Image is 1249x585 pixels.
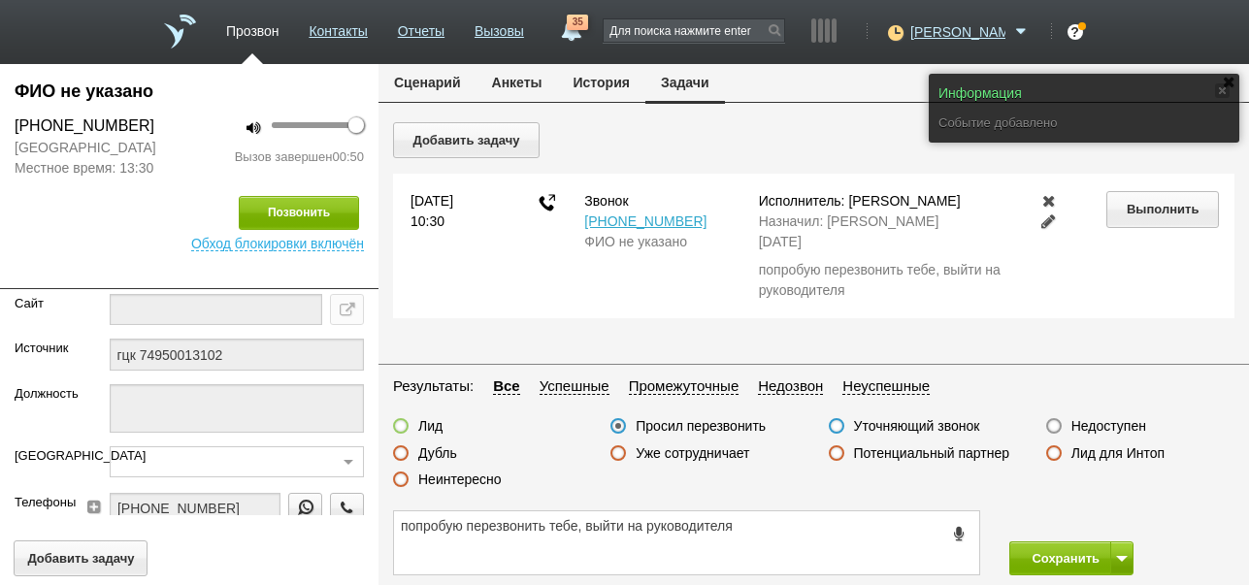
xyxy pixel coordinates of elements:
button: Анкеты [477,64,558,101]
span: Неуспешные [842,377,930,395]
span: Промежуточные [629,377,740,395]
label: Телефоны [15,493,64,512]
button: Добавить задачу [393,122,540,158]
a: Контакты [309,14,367,42]
button: Сценарий [378,64,477,101]
input: телефон [110,493,280,524]
div: ? [1068,24,1083,40]
div: [PHONE_NUMBER] [15,114,175,138]
label: Лид для Интоп [1071,444,1165,462]
span: Обход блокировки включён [191,230,364,251]
label: Дубль [418,444,457,462]
a: Вызовы [475,14,524,42]
label: Сайт [15,294,81,313]
a: На главную [164,15,196,49]
label: Потенциальный партнер [854,444,1009,462]
span: [PERSON_NAME] [910,22,1005,42]
a: [PERSON_NAME] [910,20,1032,40]
a: [PHONE_NUMBER] [584,213,707,229]
a: Отчеты [398,14,444,42]
button: Позвонить [239,196,359,230]
button: Сохранить [1009,541,1111,575]
button: Добавить задачу [14,540,148,576]
div: Назначил: [PERSON_NAME] [759,211,1008,232]
span: Местное время: 13:30 [15,158,175,179]
label: Лид [418,417,443,435]
span: Успешные [540,377,609,395]
a: Закрыть сообщение [1215,83,1230,98]
span: Все [493,377,520,395]
span: Событие добавлено [938,115,1058,130]
div: ФИО не указано [15,79,364,105]
a: Прозвон [226,14,279,42]
button: Выполнить [1106,191,1218,227]
a: 35 [553,15,588,38]
button: Задачи [645,64,725,104]
div: Вызов завершен [204,147,364,167]
div: Звонок [584,191,729,211]
div: Звонок [539,194,555,217]
div: Исполнитель: [PERSON_NAME] [759,191,1008,211]
label: Уже сотрудничает [636,444,749,462]
button: История [558,64,645,101]
label: Источник [15,339,81,358]
span: Недозвон [758,377,823,395]
div: попробую перезвонить тебе, выйти на руководителя [759,260,1008,301]
label: Неинтересно [418,471,502,488]
div: [DATE] [759,232,1008,252]
label: Должность [15,384,81,404]
div: [DATE] [411,191,486,211]
label: [GEOGRAPHIC_DATA] [15,446,81,466]
div: Информация [938,83,1230,104]
label: Уточняющий звонок [854,417,980,435]
label: Недоступен [1071,417,1146,435]
span: 35 [567,15,588,30]
div: 10:30 [411,211,486,232]
div: ФИО не указано [584,232,729,252]
label: Просил перезвонить [636,417,766,435]
span: [GEOGRAPHIC_DATA] [15,138,175,158]
input: Для поиска нажмите enter [604,19,784,42]
li: Результаты: [393,374,483,398]
span: 00:50 [332,149,364,164]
